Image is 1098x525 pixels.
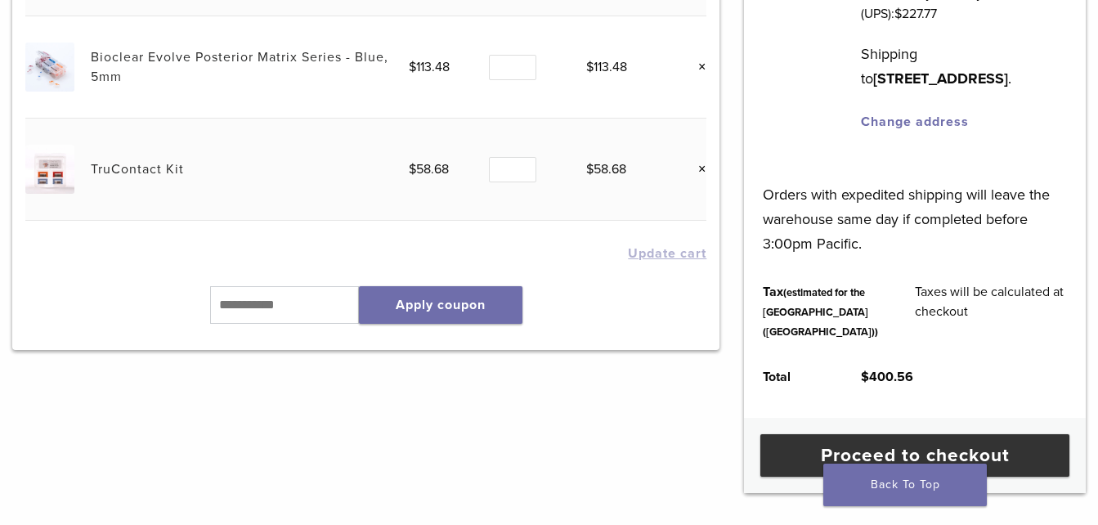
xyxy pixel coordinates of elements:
[25,43,74,91] img: Bioclear Evolve Posterior Matrix Series - Blue, 5mm
[823,464,987,506] a: Back To Top
[409,161,416,177] span: $
[894,6,902,22] span: $
[586,161,626,177] bdi: 58.68
[861,369,869,385] span: $
[409,59,416,75] span: $
[897,269,1086,354] td: Taxes will be calculated at checkout
[685,159,706,180] a: Remove this item
[409,59,450,75] bdi: 113.48
[586,59,594,75] span: $
[763,158,1067,256] p: Orders with expedited shipping will leave the warehouse same day if completed before 3:00pm Pacific.
[628,247,706,260] button: Update cart
[359,286,522,324] button: Apply coupon
[861,114,969,130] a: Change address
[861,369,913,385] bdi: 400.56
[409,161,449,177] bdi: 58.68
[894,6,937,22] bdi: 227.77
[873,70,1008,87] strong: [STREET_ADDRESS]
[760,434,1069,477] a: Proceed to checkout
[861,42,1067,91] p: Shipping to .
[685,56,706,78] a: Remove this item
[25,145,74,193] img: TruContact Kit
[91,49,388,85] a: Bioclear Evolve Posterior Matrix Series - Blue, 5mm
[91,161,184,177] a: TruContact Kit
[763,286,878,339] small: (estimated for the [GEOGRAPHIC_DATA] ([GEOGRAPHIC_DATA]))
[586,161,594,177] span: $
[586,59,627,75] bdi: 113.48
[744,269,896,354] th: Tax
[744,354,842,400] th: Total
